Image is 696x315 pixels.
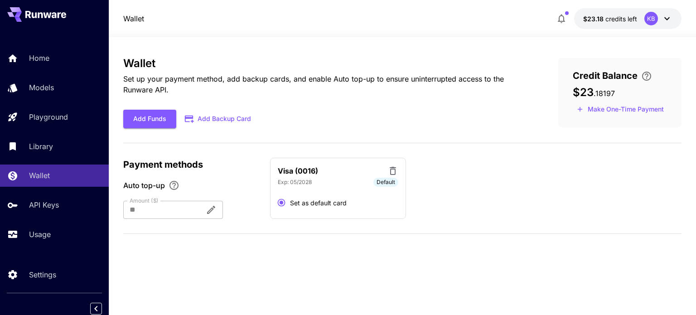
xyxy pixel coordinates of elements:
span: $23.18 [583,15,605,23]
h3: Wallet [123,57,529,70]
button: Make a one-time, non-recurring payment [573,102,668,116]
div: KB [644,12,658,25]
p: Set up your payment method, add backup cards, and enable Auto top-up to ensure uninterrupted acce... [123,73,529,95]
p: Exp: 05/2028 [278,178,312,186]
p: Library [29,141,53,152]
p: Home [29,53,49,63]
p: Usage [29,229,51,240]
p: Settings [29,269,56,280]
button: Collapse sidebar [90,303,102,315]
button: Add Backup Card [176,110,261,128]
span: Credit Balance [573,69,638,82]
p: Wallet [29,170,50,181]
p: Payment methods [123,158,259,171]
button: $23.18197KB [574,8,681,29]
button: Enter your card details and choose an Auto top-up amount to avoid service interruptions. We'll au... [638,71,656,82]
span: Set as default card [290,198,347,208]
div: $23.18197 [583,14,637,24]
p: Playground [29,111,68,122]
span: credits left [605,15,637,23]
p: Models [29,82,54,93]
span: Default [373,178,398,186]
p: Visa (0016) [278,165,318,176]
label: Amount ($) [130,197,159,204]
span: $23 [573,86,594,99]
nav: breadcrumb [123,13,144,24]
button: Add Funds [123,110,176,128]
p: API Keys [29,199,59,210]
a: Wallet [123,13,144,24]
button: Enable Auto top-up to ensure uninterrupted service. We'll automatically bill the chosen amount wh... [165,180,183,191]
span: Auto top-up [123,180,165,191]
span: . 18197 [594,89,615,98]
